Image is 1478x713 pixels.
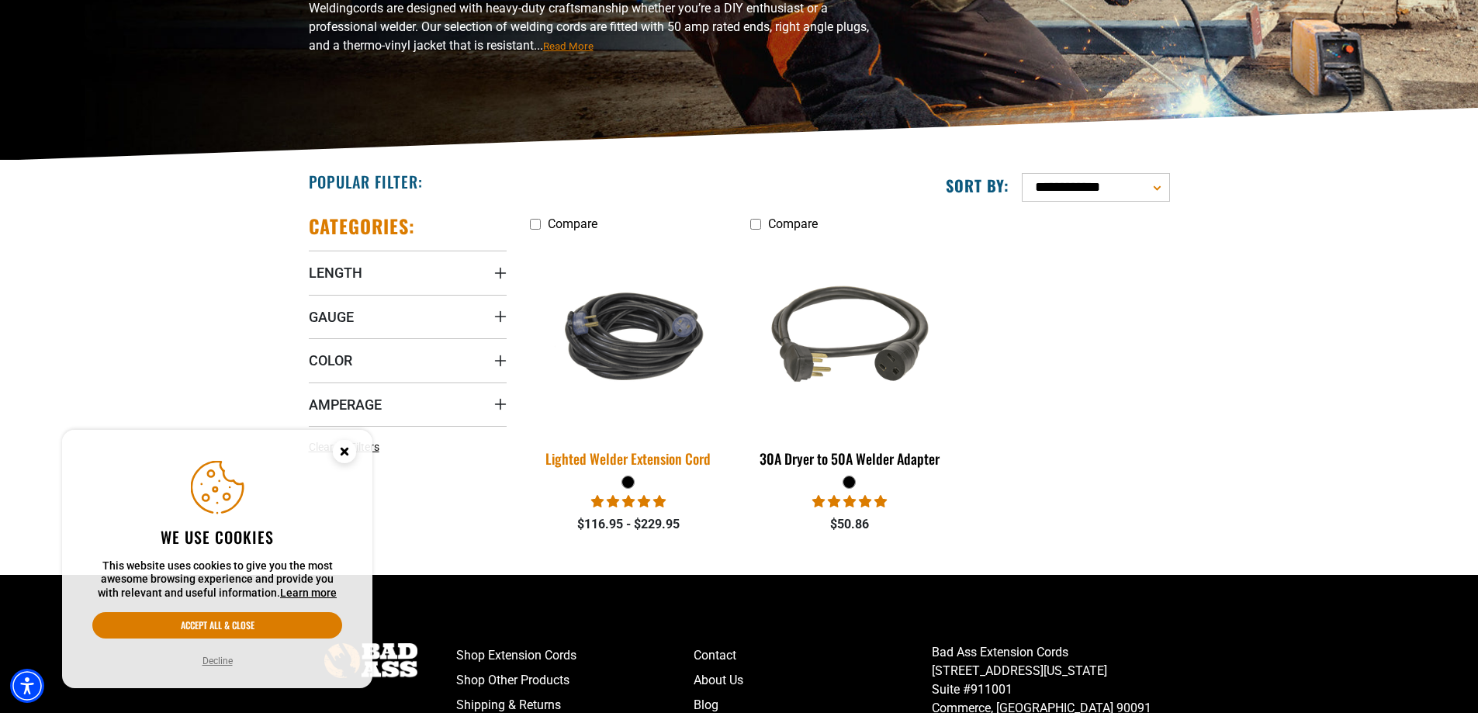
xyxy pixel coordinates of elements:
span: Color [309,351,352,369]
span: cords are designed with heavy-duty craftsmanship whether you’re a DIY enthusiast or a professiona... [309,1,869,53]
span: Read More [543,40,594,52]
span: 5.00 stars [812,494,887,509]
h2: Popular Filter: [309,171,423,192]
div: $116.95 - $229.95 [530,515,728,534]
span: Amperage [309,396,382,414]
a: Contact [694,643,932,668]
div: 30A Dryer to 50A Welder Adapter [750,452,948,466]
img: black [520,270,737,403]
span: Gauge [309,308,354,326]
div: Lighted Welder Extension Cord [530,452,728,466]
label: Sort by: [946,175,1009,196]
button: Close this option [317,430,372,478]
a: About Us [694,668,932,693]
span: Length [309,264,362,282]
h2: Categories: [309,214,416,238]
a: black 30A Dryer to 50A Welder Adapter [750,239,948,475]
a: Shop Other Products [456,668,694,693]
summary: Length [309,251,507,294]
span: Compare [548,216,597,231]
summary: Gauge [309,295,507,338]
a: Shop Extension Cords [456,643,694,668]
summary: Amperage [309,382,507,426]
div: $50.86 [750,515,948,534]
a: black Lighted Welder Extension Cord [530,239,728,475]
h2: We use cookies [92,527,342,547]
summary: Color [309,338,507,382]
span: 5.00 stars [591,494,666,509]
button: Accept all & close [92,612,342,639]
img: black [752,247,947,425]
div: Accessibility Menu [10,669,44,703]
p: This website uses cookies to give you the most awesome browsing experience and provide you with r... [92,559,342,601]
span: Compare [768,216,818,231]
a: This website uses cookies to give you the most awesome browsing experience and provide you with r... [280,587,337,599]
aside: Cookie Consent [62,430,372,689]
button: Decline [198,653,237,669]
